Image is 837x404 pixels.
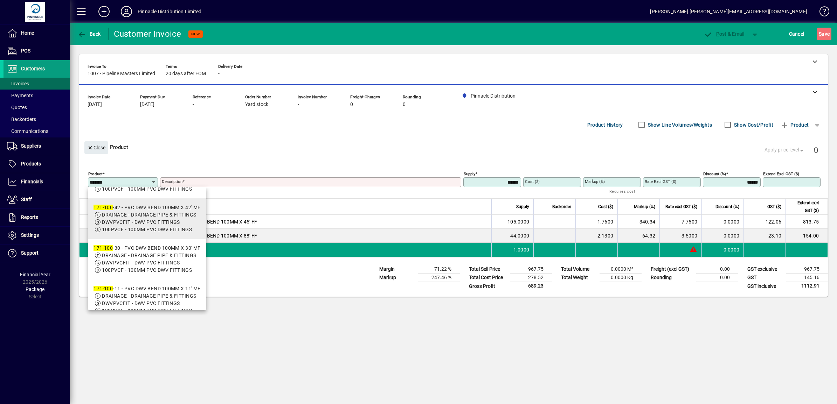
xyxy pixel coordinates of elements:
[762,144,808,156] button: Apply price level
[701,215,743,229] td: 0.0000
[4,209,70,226] a: Reports
[193,102,194,107] span: -
[26,286,44,292] span: Package
[7,81,29,86] span: Invoices
[88,102,102,107] span: [DATE]
[88,279,206,320] mat-option: 171-100-11 - PVC DWV BEND 100MM X 11' MF
[102,212,196,218] span: DRAINAGE - DRAINAGE PIPE & FITTINGS
[558,265,600,274] td: Total Volume
[4,125,70,137] a: Communications
[819,31,822,37] span: S
[786,229,828,243] td: 154.00
[94,204,201,211] div: -42 - PVC DWV BEND 100MM X 42' MF
[88,71,155,77] span: 1007 - Pipeline Masters Limited
[814,1,828,24] a: Knowledge Base
[4,155,70,173] a: Products
[617,229,659,243] td: 64.32
[634,203,655,211] span: Markup (%)
[140,102,154,107] span: [DATE]
[418,274,460,282] td: 247.46 %
[525,179,540,184] mat-label: Cost ($)
[808,141,824,158] button: Delete
[166,71,206,77] span: 20 days after EOM
[763,171,799,176] mat-label: Extend excl GST ($)
[84,141,108,154] button: Close
[102,267,192,273] span: 100PVCF - 100MM PVC DWV FITTINGS
[21,30,34,36] span: Home
[4,90,70,101] a: Payments
[4,42,70,60] a: POS
[786,274,828,282] td: 145.16
[94,205,113,210] em: 171-100
[516,203,529,211] span: Supply
[102,227,192,232] span: 100PVCF - 100MM PVC DWV FITTINGS
[21,143,41,149] span: Suppliers
[83,144,110,150] app-page-header-button: Close
[510,274,552,282] td: 278.52
[102,253,196,258] span: DRAINAGE - DRAINAGE PIPE & FITTINGS
[716,31,719,37] span: P
[4,173,70,191] a: Financials
[513,246,530,253] span: 1.0000
[191,32,200,36] span: NEW
[4,113,70,125] a: Backorders
[418,265,460,274] td: 71.22 %
[558,274,600,282] td: Total Weight
[162,179,182,184] mat-label: Description
[744,265,786,274] td: GST exclusive
[184,218,257,225] span: PVC DWV BEND 100MM X 45' FF
[76,28,103,40] button: Back
[245,102,268,107] span: Yard stock
[704,31,745,37] span: ost & Email
[102,300,180,306] span: DWVPVCFIT - DWV PVC FITTINGS
[21,66,45,71] span: Customers
[4,227,70,244] a: Settings
[575,215,617,229] td: 1.7600
[102,293,196,299] span: DRAINAGE - DRAINAGE PIPE & FITTINGS
[4,24,70,42] a: Home
[115,5,138,18] button: Profile
[817,28,831,40] button: Save
[70,28,109,40] app-page-header-button: Back
[645,179,676,184] mat-label: Rate excl GST ($)
[94,285,201,292] div: -11 - PVC DWV BEND 100MM X 11' MF
[7,93,33,98] span: Payments
[21,48,30,54] span: POS
[350,102,353,107] span: 0
[88,198,206,239] mat-option: 171-100-42 - PVC DWV BEND 100MM X 42' MF
[102,308,192,313] span: 100PVCF - 100MM PVC DWV FITTINGS
[4,101,70,113] a: Quotes
[102,260,180,265] span: DWVPVCFIT - DWV PVC FITTINGS
[184,232,257,239] span: PVC DWV BEND 100MM X 88' FF
[744,274,786,282] td: GST
[88,239,206,279] mat-option: 171-100-30 - PVC DWV BEND 100MM X 30' MF
[609,187,635,195] mat-hint: Requires cost
[733,121,773,128] label: Show Cost/Profit
[102,219,180,225] span: DWVPVCFIT - DWV PVC FITTINGS
[21,214,38,220] span: Reports
[696,274,738,282] td: 0.00
[21,197,32,202] span: Staff
[93,5,115,18] button: Add
[786,282,828,291] td: 1112.91
[584,119,626,131] button: Product History
[298,102,299,107] span: -
[102,186,192,192] span: 100PVCF - 100MM PVC DWV FITTINGS
[77,31,101,37] span: Back
[138,6,201,17] div: Pinnacle Distribution Limited
[703,171,726,176] mat-label: Discount (%)
[114,28,181,40] div: Customer Invoice
[647,265,696,274] td: Freight (excl GST)
[94,286,113,291] em: 171-100
[79,134,828,160] div: Product
[650,6,807,17] div: [PERSON_NAME] [PERSON_NAME][EMAIL_ADDRESS][DOMAIN_NAME]
[647,274,696,282] td: Rounding
[510,282,552,291] td: 689.23
[4,244,70,262] a: Support
[575,229,617,243] td: 2.1300
[7,128,48,134] span: Communications
[21,161,41,166] span: Products
[696,265,738,274] td: 0.00
[765,146,805,154] span: Apply price level
[510,232,529,239] span: 44.0000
